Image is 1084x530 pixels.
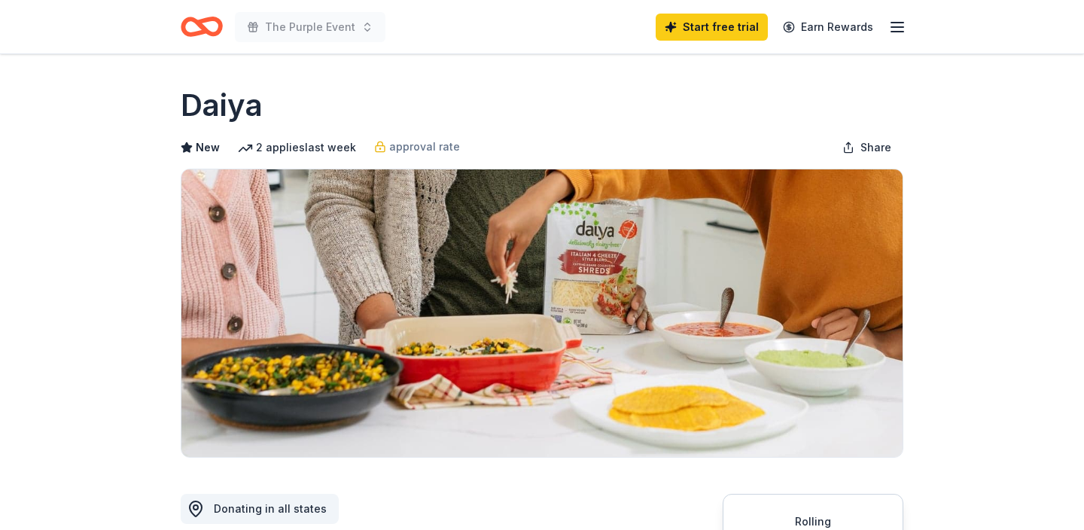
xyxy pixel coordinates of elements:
[656,14,768,41] a: Start free trial
[238,139,356,157] div: 2 applies last week
[214,502,327,515] span: Donating in all states
[374,138,460,156] a: approval rate
[389,138,460,156] span: approval rate
[181,84,263,126] h1: Daiya
[235,12,385,42] button: The Purple Event
[196,139,220,157] span: New
[181,9,223,44] a: Home
[181,169,903,457] img: Image for Daiya
[265,18,355,36] span: The Purple Event
[830,132,903,163] button: Share
[774,14,882,41] a: Earn Rewards
[860,139,891,157] span: Share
